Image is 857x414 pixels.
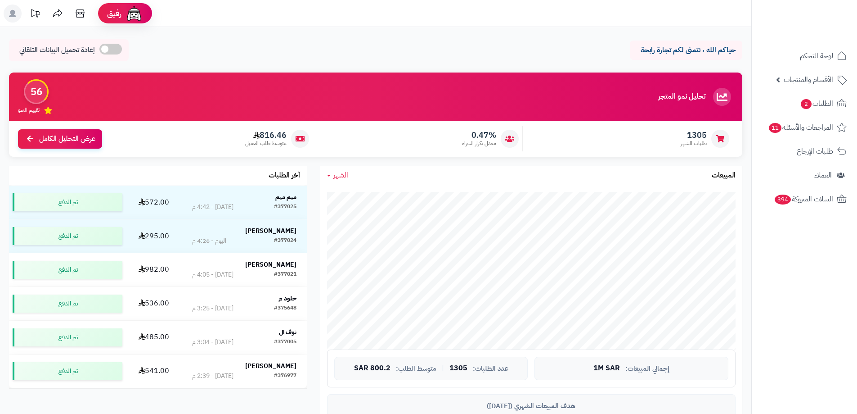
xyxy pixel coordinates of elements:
div: تم الدفع [13,362,122,380]
span: إجمالي المبيعات: [625,365,669,373]
td: 536.00 [126,287,182,320]
span: عدد الطلبات: [473,365,508,373]
span: 11 [768,123,782,133]
span: رفيق [107,8,121,19]
div: #377025 [274,203,296,212]
span: طلبات الإرجاع [797,145,833,158]
a: الشهر [327,170,348,181]
div: #376977 [274,372,296,381]
div: هدف المبيعات الشهري ([DATE]) [334,401,728,411]
td: 485.00 [126,321,182,354]
span: الأقسام والمنتجات [784,73,833,86]
td: 541.00 [126,355,182,388]
td: 572.00 [126,186,182,219]
a: الطلبات2 [757,93,852,114]
span: معدل تكرار الشراء [462,140,496,147]
span: 816.46 [245,130,287,140]
span: الطلبات [800,97,833,110]
a: لوحة التحكم [757,45,852,67]
img: logo-2.png [796,17,848,36]
span: المراجعات والأسئلة [768,121,833,134]
div: #375648 [274,304,296,313]
div: #377021 [274,270,296,279]
span: 394 [774,194,791,205]
h3: تحليل نمو المتجر [658,93,705,101]
img: ai-face.png [125,5,143,23]
span: الشهر [333,170,348,181]
div: تم الدفع [13,193,122,211]
span: | [442,365,444,372]
div: #377005 [274,338,296,347]
span: 800.2 SAR [354,364,390,373]
span: عرض التحليل الكامل [39,134,95,144]
span: لوحة التحكم [800,50,833,62]
span: 0.47% [462,130,496,140]
div: [DATE] - 3:25 م [192,304,233,313]
h3: آخر الطلبات [269,172,300,180]
a: العملاء [757,164,852,186]
div: [DATE] - 2:39 م [192,372,233,381]
div: [DATE] - 3:04 م [192,338,233,347]
strong: نوف ال [279,328,296,337]
span: 1M SAR [593,364,620,373]
span: إعادة تحميل البيانات التلقائي [19,45,95,55]
span: 2 [800,99,812,109]
strong: [PERSON_NAME] [245,226,296,236]
span: طلبات الشهر [681,140,707,147]
div: تم الدفع [13,227,122,245]
strong: ميم ميم [275,192,296,202]
span: العملاء [814,169,832,182]
a: طلبات الإرجاع [757,141,852,162]
strong: [PERSON_NAME] [245,361,296,371]
span: متوسط طلب العميل [245,140,287,147]
div: [DATE] - 4:42 م [192,203,233,212]
td: 295.00 [126,219,182,253]
div: [DATE] - 4:05 م [192,270,233,279]
span: تقييم النمو [18,106,40,114]
p: حياكم الله ، نتمنى لكم تجارة رابحة [637,45,736,55]
a: السلات المتروكة394 [757,188,852,210]
a: تحديثات المنصة [24,5,46,25]
span: 1305 [449,364,467,373]
div: تم الدفع [13,261,122,279]
strong: خلود م [278,294,296,303]
div: تم الدفع [13,328,122,346]
span: 1305 [681,130,707,140]
div: #377024 [274,237,296,246]
span: السلات المتروكة [774,193,833,205]
a: عرض التحليل الكامل [18,129,102,149]
td: 982.00 [126,253,182,287]
strong: [PERSON_NAME] [245,260,296,269]
h3: المبيعات [712,172,736,180]
span: متوسط الطلب: [396,365,436,373]
a: المراجعات والأسئلة11 [757,117,852,138]
div: اليوم - 4:26 م [192,237,226,246]
div: تم الدفع [13,295,122,313]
